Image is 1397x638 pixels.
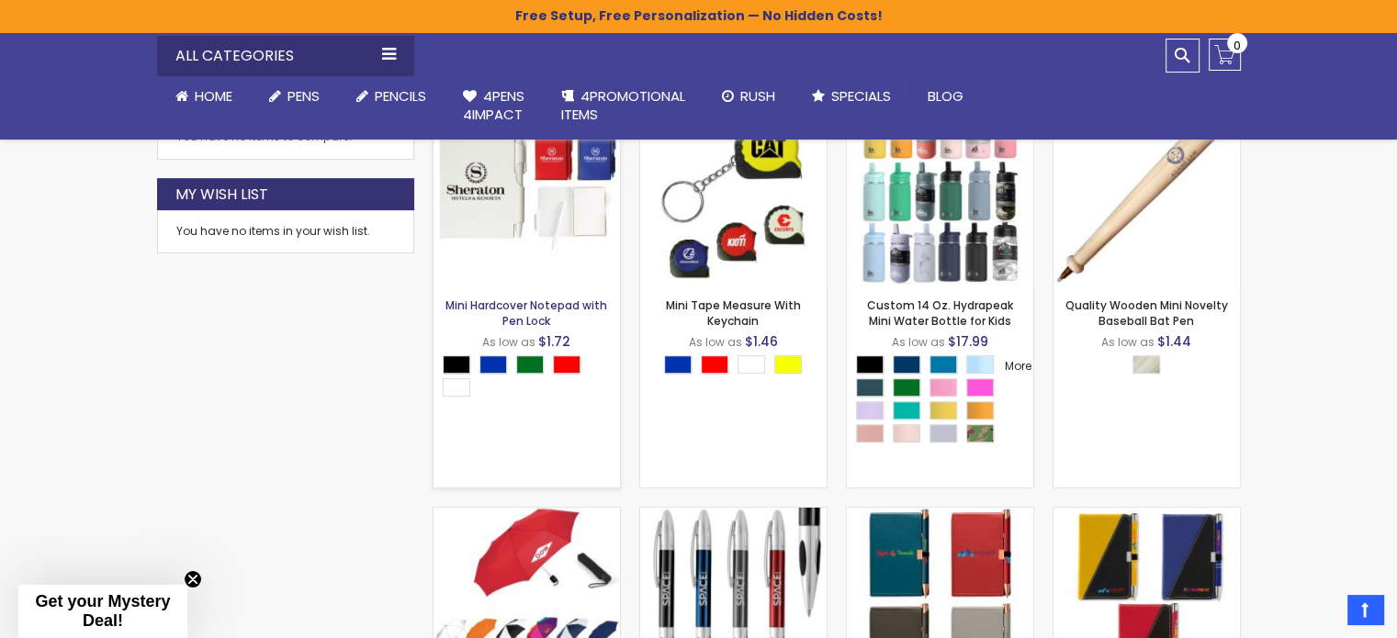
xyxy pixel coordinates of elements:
[338,76,445,117] a: Pencils
[175,185,268,205] strong: My Wish List
[701,355,728,374] div: Red
[856,424,884,442] div: Peach
[664,355,692,374] div: Blue
[640,507,827,522] a: Elan Ballpoint Pen
[443,355,620,401] div: Select A Color
[434,98,620,285] img: Mini Hardcover Notepad with Pen Lock
[463,86,524,124] span: 4Pens 4impact
[856,355,884,374] div: Black
[176,224,395,239] div: You have no items in your wish list.
[1209,39,1241,71] a: 0
[543,76,704,136] a: 4PROMOTIONALITEMS
[831,86,891,106] span: Specials
[443,378,470,397] div: White
[774,355,802,374] div: Yellow
[666,297,801,328] a: Mini Tape Measure With Keychain
[1157,332,1191,351] span: $1.44
[482,334,535,350] span: As low as
[948,332,988,351] span: $17.99
[553,355,580,374] div: Red
[443,355,470,374] div: Black
[664,355,811,378] div: Select A Color
[738,355,765,374] div: White
[909,76,982,117] a: Blog
[561,86,685,124] span: 4PROMOTIONAL ITEMS
[1003,357,1033,375] a: More
[893,355,920,374] div: Navy Blue
[893,424,920,442] div: Seashell
[856,378,884,397] div: Forest Green
[445,76,543,136] a: 4Pens4impact
[966,378,994,397] div: Pink
[479,355,507,374] div: Blue
[157,76,251,117] a: Home
[867,297,1013,328] a: Custom 14 Oz. Hydrapeak Mini Water Bottle for Kids
[375,86,426,106] span: Pencils
[538,332,570,351] span: $1.72
[1132,355,1160,374] div: Natural Wood
[966,355,994,374] div: Cloud
[251,76,338,117] a: Pens
[892,334,945,350] span: As low as
[1132,355,1169,378] div: Select A Color
[893,401,920,420] div: Teal
[287,86,320,106] span: Pens
[184,570,202,588] button: Close teaser
[689,334,742,350] span: As low as
[745,332,778,351] span: $1.46
[35,592,170,630] span: Get your Mystery Deal!
[1053,507,1240,522] a: Primo Note Caddy & Tres-Chic Pen Gift Set - ColorJet Imprint
[966,401,994,420] div: Mango Yellow
[740,86,775,106] span: Rush
[856,401,884,420] div: Orchid
[929,355,957,374] div: Aqua
[929,424,957,442] div: Iceberg
[516,355,544,374] div: Green
[704,76,794,117] a: Rush
[445,297,607,328] a: Mini Hardcover Notepad with Pen Lock
[1005,358,1031,374] span: More
[1245,588,1397,638] iframe: Google Customer Reviews
[157,36,414,76] div: All Categories
[847,98,1033,285] img: Custom 14 Oz. Hydrapeak Mini Water Bottle for Kids
[640,98,827,285] img: Mini Tape Measure With Keychain
[1101,334,1155,350] span: As low as
[929,401,957,420] div: Lemon Yellow
[434,507,620,522] a: Custom Shed Rain™ 42" Mini Manual Compact Promo Umbrella
[794,76,909,117] a: Specials
[893,378,920,397] div: Green
[195,86,232,106] span: Home
[18,585,187,638] div: Get your Mystery Deal!Close teaser
[929,378,957,397] div: Bubblegum
[1065,297,1228,328] a: Quality Wooden Mini Novelty Baseball Bat Pen
[928,86,963,106] span: Blog
[1053,98,1240,285] img: Quality Wooden Mini Novelty Baseball Bat Pen
[847,507,1033,522] a: Note Caddy & Crosby Rose Gold Pen Gift Set - ColorJet Imprint
[966,424,994,442] div: Camouflage
[856,355,1033,447] div: Select A Color
[1234,37,1241,54] span: 0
